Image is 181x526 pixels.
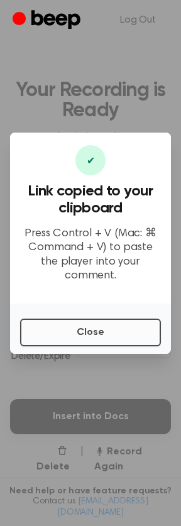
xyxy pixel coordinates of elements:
[20,319,161,346] button: Close
[20,183,161,217] h3: Link copied to your clipboard
[107,5,168,35] a: Log Out
[13,8,84,33] a: Beep
[20,227,161,283] p: Press Control + V (Mac: ⌘ Command + V) to paste the player into your comment.
[75,145,106,175] div: ✔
